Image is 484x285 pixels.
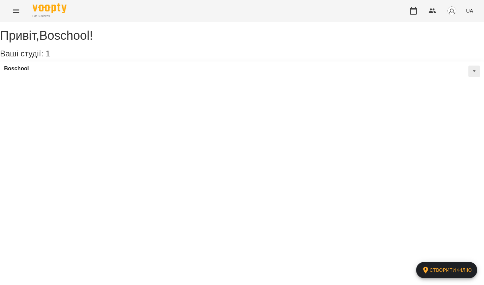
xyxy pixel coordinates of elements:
[463,4,476,17] button: UA
[4,66,29,72] a: Boschool
[8,3,24,19] button: Menu
[45,49,50,58] span: 1
[447,6,457,16] img: avatar_s.png
[33,3,67,13] img: Voopty Logo
[33,14,67,18] span: For Business
[466,7,473,14] span: UA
